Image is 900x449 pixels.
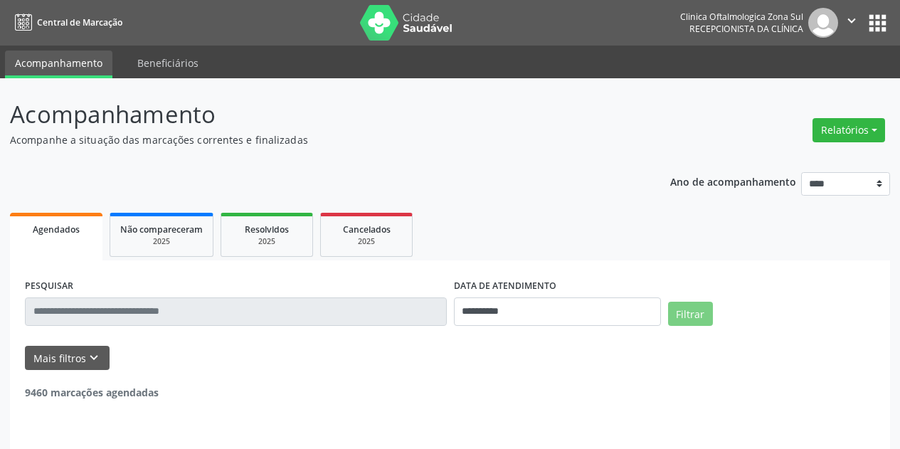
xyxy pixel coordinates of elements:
[10,97,626,132] p: Acompanhamento
[343,223,391,236] span: Cancelados
[668,302,713,326] button: Filtrar
[454,275,556,297] label: DATA DE ATENDIMENTO
[844,13,859,28] i: 
[808,8,838,38] img: img
[127,51,208,75] a: Beneficiários
[86,350,102,366] i: keyboard_arrow_down
[33,223,80,236] span: Agendados
[689,23,803,35] span: Recepcionista da clínica
[670,172,796,190] p: Ano de acompanhamento
[865,11,890,36] button: apps
[838,8,865,38] button: 
[120,236,203,247] div: 2025
[10,11,122,34] a: Central de Marcação
[331,236,402,247] div: 2025
[25,386,159,399] strong: 9460 marcações agendadas
[5,51,112,78] a: Acompanhamento
[10,132,626,147] p: Acompanhe a situação das marcações correntes e finalizadas
[245,223,289,236] span: Resolvidos
[680,11,803,23] div: Clinica Oftalmologica Zona Sul
[25,346,110,371] button: Mais filtroskeyboard_arrow_down
[25,275,73,297] label: PESQUISAR
[37,16,122,28] span: Central de Marcação
[812,118,885,142] button: Relatórios
[120,223,203,236] span: Não compareceram
[231,236,302,247] div: 2025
